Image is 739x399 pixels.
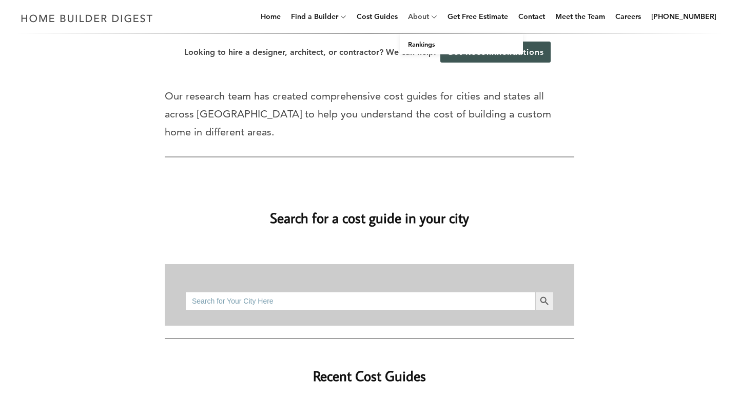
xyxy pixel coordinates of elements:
[165,351,574,387] h2: Recent Cost Guides
[400,34,523,54] a: Rankings
[77,193,662,228] h2: Search for a cost guide in your city
[539,295,550,307] svg: Search
[16,8,158,28] img: Home Builder Digest
[688,348,727,387] iframe: Drift Widget Chat Controller
[185,292,535,310] input: Search for Your City Here
[165,87,574,141] p: Our research team has created comprehensive cost guides for cities and states all across [GEOGRAP...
